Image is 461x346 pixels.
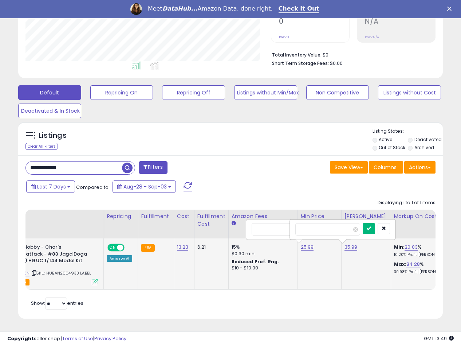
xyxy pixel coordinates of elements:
button: Listings without Cost [378,85,441,100]
small: Prev: 0 [279,35,289,39]
img: Profile image for Georgie [130,3,142,15]
h2: N/A [365,17,435,27]
div: Meet Amazon Data, done right. [148,5,273,12]
a: Privacy Policy [94,335,126,342]
button: Aug-28 - Sep-03 [113,180,176,193]
a: 35.99 [344,244,358,251]
button: Default [18,85,81,100]
div: $0.30 min [232,250,292,257]
b: Reduced Prof. Rng. [232,258,279,265]
div: $10 - $10.90 [232,265,292,271]
button: Non Competitive [306,85,369,100]
button: Repricing Off [162,85,225,100]
span: ON [108,245,117,251]
a: Check It Out [279,5,319,13]
label: Deactivated [414,136,442,143]
div: Clear All Filters [25,143,58,150]
a: 20.03 [405,244,418,251]
a: 84.28 [406,261,420,268]
p: 30.98% Profit [PERSON_NAME] [394,269,454,275]
a: 25.99 [301,244,314,251]
div: 15% [232,244,292,250]
span: 2025-09-12 13:49 GMT [424,335,454,342]
div: % [394,244,454,257]
small: Amazon Fees. [232,220,236,227]
button: Actions [404,161,436,174]
div: Close [447,7,454,11]
i: DataHub... [162,5,198,12]
span: Show: entries [31,300,83,307]
strong: Copyright [7,335,34,342]
label: Active [379,136,392,143]
div: Fulfillment Cost [197,213,225,228]
div: Cost [177,213,191,220]
p: Listing States: [373,128,443,135]
th: The percentage added to the cost of goods (COGS) that forms the calculator for Min & Max prices. [391,210,460,238]
span: Last 7 Days [37,183,66,190]
h5: Listings [39,131,67,141]
div: 6.21 [197,244,223,250]
b: Bandai Hobby - Char's Counterattack - #83 Jagd Doga (Gyunei) HGUC 1/144 Model Kit [5,244,94,266]
div: Min Price [301,213,338,220]
div: [PERSON_NAME] [344,213,388,220]
h2: 0 [279,17,349,27]
button: Repricing On [90,85,153,100]
button: Save View [330,161,368,174]
button: Last 7 Days [26,180,75,193]
span: Aug-28 - Sep-03 [123,183,167,190]
button: Filters [139,161,167,174]
a: 13.23 [177,244,189,251]
div: Markup on Cost [394,213,457,220]
span: | SKU: HUBAN2004933 LABEL [31,270,91,276]
b: Max: [394,261,407,268]
span: Columns [374,164,397,171]
button: Deactivated & In Stock [18,104,81,118]
div: Displaying 1 to 1 of 1 items [378,199,436,206]
span: OFF [123,245,135,251]
div: Amazon AI [107,255,132,262]
div: Fulfillment [141,213,170,220]
a: Terms of Use [62,335,93,342]
button: Columns [369,161,403,174]
label: Out of Stock [379,144,405,151]
label: Archived [414,144,434,151]
span: Compared to: [76,184,110,191]
div: Repricing [107,213,135,220]
button: Listings without Min/Max [234,85,297,100]
li: $0 [272,50,430,59]
span: $0.00 [330,60,343,67]
div: % [394,261,454,275]
div: seller snap | | [7,335,126,342]
p: 10.20% Profit [PERSON_NAME] [394,252,454,257]
b: Min: [394,244,405,250]
small: FBA [141,244,154,252]
b: Short Term Storage Fees: [272,60,329,66]
div: Amazon Fees [232,213,295,220]
small: Prev: N/A [365,35,379,39]
b: Total Inventory Value: [272,52,322,58]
